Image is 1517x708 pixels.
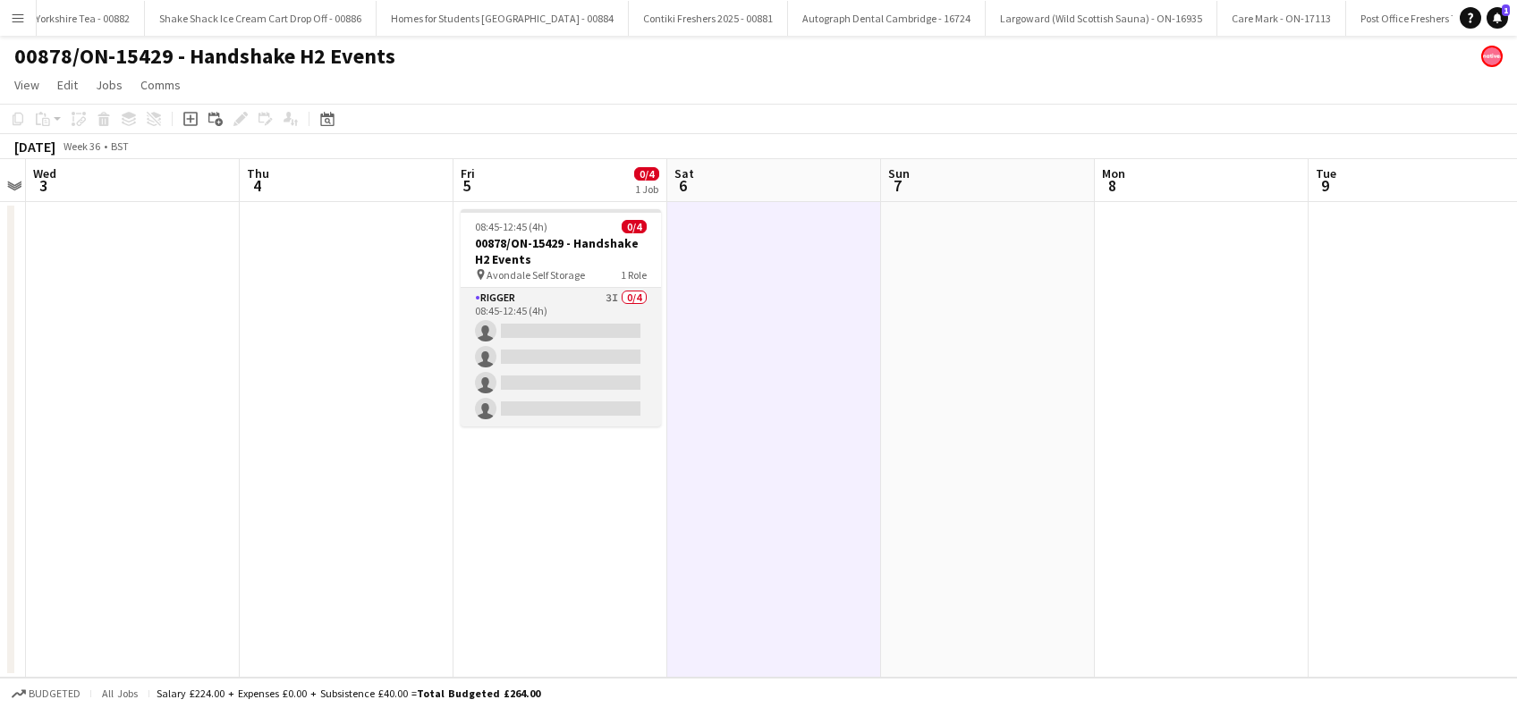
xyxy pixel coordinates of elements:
span: Tue [1316,165,1336,181]
span: Edit [57,77,78,93]
div: BST [111,139,129,153]
button: Contiki Freshers 2025 - 00881 [629,1,788,36]
span: Wed [33,165,56,181]
button: Budgeted [9,684,83,704]
button: Autograph Dental Cambridge - 16724 [788,1,986,36]
span: 3 [30,175,56,196]
span: 7 [886,175,910,196]
span: 6 [672,175,694,196]
span: Comms [140,77,181,93]
a: 1 [1487,7,1508,29]
button: Homes for Students [GEOGRAPHIC_DATA] - 00884 [377,1,629,36]
span: 8 [1099,175,1125,196]
span: Budgeted [29,687,81,700]
button: Shake Shack Ice Cream Cart Drop Off - 00886 [145,1,377,36]
span: Fri [461,165,475,181]
span: 1 Role [621,268,647,282]
a: Jobs [89,73,130,97]
span: 5 [458,175,475,196]
h3: 00878/ON-15429 - Handshake H2 Events [461,235,661,267]
app-job-card: 08:45-12:45 (4h)0/400878/ON-15429 - Handshake H2 Events Avondale Self Storage1 RoleRigger3I0/408:... [461,209,661,426]
span: Jobs [96,77,123,93]
span: View [14,77,39,93]
span: Week 36 [59,139,104,153]
span: 0/4 [622,220,647,233]
button: Care Mark - ON-17113 [1217,1,1346,36]
div: Salary £224.00 + Expenses £0.00 + Subsistence £40.00 = [157,687,540,700]
span: Thu [247,165,269,181]
span: Total Budgeted £264.00 [417,687,540,700]
div: 1 Job [635,182,658,196]
span: Avondale Self Storage [487,268,585,282]
h1: 00878/ON-15429 - Handshake H2 Events [14,43,395,70]
app-user-avatar: native Staffing [1481,46,1503,67]
span: 9 [1313,175,1336,196]
span: Mon [1102,165,1125,181]
span: 1 [1502,4,1510,16]
span: 0/4 [634,167,659,181]
div: [DATE] [14,138,55,156]
span: Sat [674,165,694,181]
a: View [7,73,47,97]
app-card-role: Rigger3I0/408:45-12:45 (4h) [461,288,661,426]
button: Yorkshire Tea - 00882 [21,1,145,36]
span: 4 [244,175,269,196]
a: Edit [50,73,85,97]
a: Comms [133,73,188,97]
span: Sun [888,165,910,181]
span: 08:45-12:45 (4h) [475,220,547,233]
button: Largoward (Wild Scottish Sauna) - ON-16935 [986,1,1217,36]
span: All jobs [98,687,141,700]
